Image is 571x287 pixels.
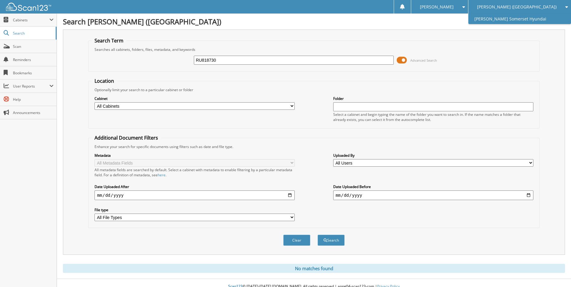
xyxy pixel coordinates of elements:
[95,190,295,200] input: start
[92,144,536,149] div: Enhance your search for specific documents using filters such as date and file type.
[13,17,49,23] span: Cabinets
[13,70,54,76] span: Bookmarks
[63,264,565,273] div: No matches found
[13,44,54,49] span: Scan
[6,3,51,11] img: scan123-logo-white.svg
[333,190,533,200] input: end
[420,5,454,9] span: [PERSON_NAME]
[92,78,117,84] legend: Location
[13,110,54,115] span: Announcements
[95,96,295,101] label: Cabinet
[95,184,295,189] label: Date Uploaded After
[92,87,536,92] div: Optionally limit your search to a particular cabinet or folder
[92,37,126,44] legend: Search Term
[333,153,533,158] label: Uploaded By
[333,96,533,101] label: Folder
[13,97,54,102] span: Help
[92,134,161,141] legend: Additional Document Filters
[410,58,437,63] span: Advanced Search
[92,47,536,52] div: Searches all cabinets, folders, files, metadata, and keywords
[13,31,53,36] span: Search
[158,172,166,177] a: here
[333,184,533,189] label: Date Uploaded Before
[333,112,533,122] div: Select a cabinet and begin typing the name of the folder you want to search in. If the name match...
[477,5,557,9] span: [PERSON_NAME] ([GEOGRAPHIC_DATA])
[318,235,345,246] button: Search
[95,167,295,177] div: All metadata fields are searched by default. Select a cabinet with metadata to enable filtering b...
[468,14,571,24] a: [PERSON_NAME] Somerset Hyundai
[13,57,54,62] span: Reminders
[95,207,295,212] label: File type
[541,258,571,287] iframe: Chat Widget
[63,17,565,26] h1: Search [PERSON_NAME] ([GEOGRAPHIC_DATA])
[283,235,310,246] button: Clear
[13,84,49,89] span: User Reports
[95,153,295,158] label: Metadata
